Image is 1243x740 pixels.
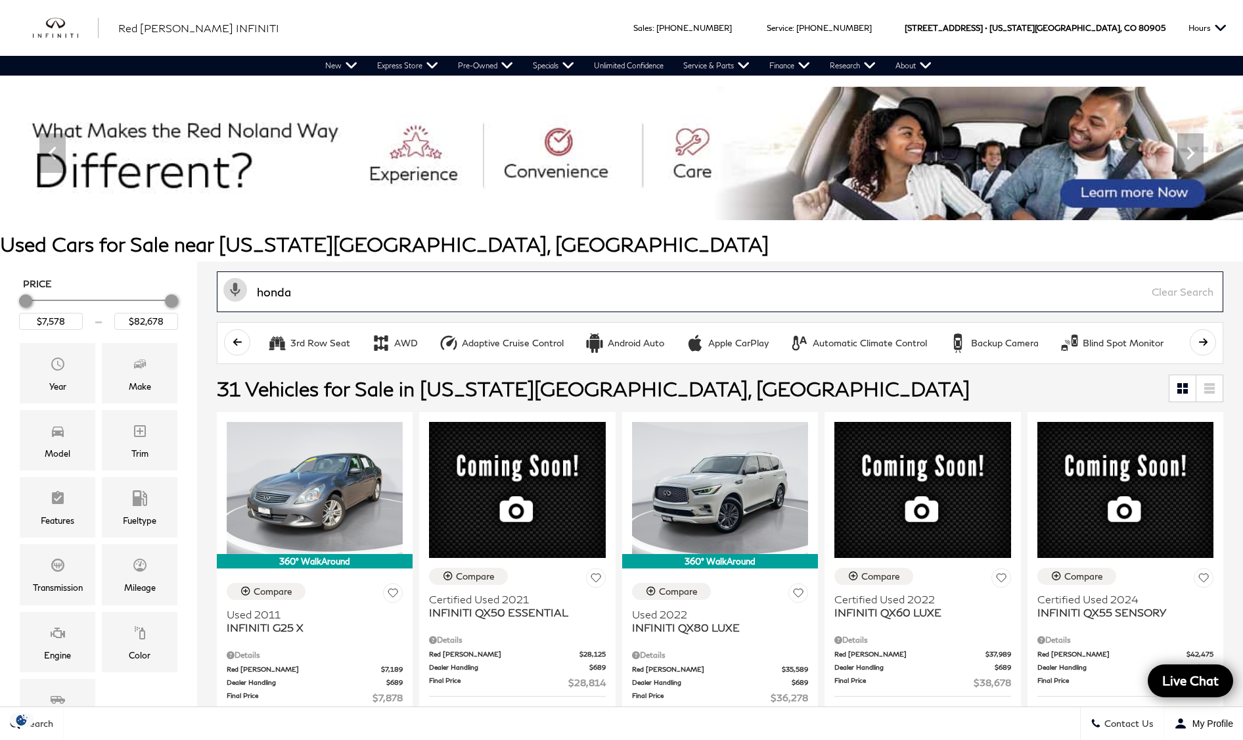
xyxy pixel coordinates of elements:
[131,446,148,461] div: Trim
[708,337,769,349] div: Apple CarPlay
[227,583,305,600] button: Compare Vehicle
[118,20,279,36] a: Red [PERSON_NAME] INFINITI
[429,676,568,689] span: Final Price
[1083,337,1164,349] div: Blind Spot Monitor
[20,718,53,729] span: Search
[386,678,403,687] span: $689
[834,568,913,585] button: Compare Vehicle
[227,678,403,687] a: Dealer Handling $689
[227,691,403,705] a: Final Price $7,878
[290,337,350,349] div: 3rd Row Seat
[39,133,66,173] div: Previous
[49,379,66,394] div: Year
[759,56,820,76] a: Finance
[1037,593,1213,619] a: Certified Used 2024INFINITI QX55 SENSORY
[124,580,156,595] div: Mileage
[223,278,247,302] svg: Click to toggle on voice search
[50,689,66,715] span: Bodystyle
[1037,634,1213,646] div: Pricing Details - INFINITI QX55 SENSORY
[834,649,985,659] span: Red [PERSON_NAME]
[589,662,606,672] span: $689
[971,337,1039,349] div: Backup Camera
[834,422,1010,558] img: 2022 INFINITI QX60 LUXE
[995,662,1011,672] span: $689
[1037,649,1186,659] span: Red [PERSON_NAME]
[1190,329,1216,356] button: scroll right
[632,678,808,687] a: Dealer Handling $689
[632,422,808,554] img: 2022 INFINITI QX80 LUXE
[383,583,403,607] button: Save Vehicle
[861,570,900,582] div: Compare
[217,377,970,400] span: 31 Vehicles for Sale in [US_STATE][GEOGRAPHIC_DATA], [GEOGRAPHIC_DATA]
[771,691,808,705] span: $36,278
[224,329,250,356] button: scroll left
[19,313,83,330] input: Minimum
[834,606,1001,619] span: INFINITI QX60 LUXE
[1037,676,1176,689] span: Final Price
[20,612,95,672] div: EngineEngine
[373,691,403,705] span: $7,878
[132,487,148,513] span: Fueltype
[834,649,1010,659] a: Red [PERSON_NAME] $37,989
[20,679,95,739] div: BodystyleBodystyle
[33,580,83,595] div: Transmission
[23,278,174,290] h5: Price
[429,649,605,659] a: Red [PERSON_NAME] $28,125
[102,410,177,471] div: TrimTrim
[381,664,403,674] span: $7,189
[606,196,619,209] span: Go to slide 2
[50,622,66,648] span: Engine
[632,678,792,687] span: Dealer Handling
[585,333,604,353] div: Android Auto
[129,648,150,662] div: Color
[227,422,403,554] img: 2011 INFINITI G25 X
[227,608,393,621] span: Used 2011
[1037,676,1213,689] a: Final Price $43,164
[315,56,941,76] nav: Main Navigation
[1186,649,1213,659] span: $42,475
[1037,703,1213,720] li: Mileage: 12,297
[834,662,1010,672] a: Dealer Handling $689
[429,568,508,585] button: Compare Vehicle
[834,593,1010,619] a: Certified Used 2022INFINITI QX60 LUXE
[659,586,698,597] div: Compare
[132,420,148,446] span: Trim
[568,676,606,689] span: $28,814
[7,713,37,727] section: Click to Open Cookie Consent Modal
[227,621,393,634] span: INFINITI G25 X
[19,290,178,330] div: Price
[429,649,579,659] span: Red [PERSON_NAME]
[834,676,973,689] span: Final Price
[788,583,808,607] button: Save Vehicle
[1037,568,1116,585] button: Compare Vehicle
[50,554,66,580] span: Transmission
[20,544,95,605] div: TransmissionTransmission
[394,337,418,349] div: AWD
[367,56,448,76] a: Express Store
[364,329,425,357] button: AWDAWD
[673,56,759,76] a: Service & Parts
[462,337,564,349] div: Adaptive Cruise Control
[429,676,605,689] a: Final Price $28,814
[439,333,459,353] div: Adaptive Cruise Control
[1037,593,1204,606] span: Certified Used 2024
[1037,606,1204,619] span: INFINITI QX55 SENSORY
[1194,568,1213,592] button: Save Vehicle
[432,329,571,357] button: Adaptive Cruise ControlAdaptive Cruise Control
[1197,662,1213,672] span: $689
[227,664,403,674] a: Red [PERSON_NAME] $7,189
[102,544,177,605] div: MileageMileage
[577,329,671,357] button: Android AutoAndroid Auto
[608,337,664,349] div: Android Auto
[523,56,584,76] a: Specials
[1148,664,1233,697] a: Live Chat
[632,608,808,634] a: Used 2022INFINITI QX80 LUXE
[820,56,886,76] a: Research
[790,333,809,353] div: Automatic Climate Control
[678,329,776,357] button: Apple CarPlayApple CarPlay
[632,664,808,674] a: Red [PERSON_NAME] $35,589
[102,343,177,404] div: MakeMake
[1187,718,1233,729] span: My Profile
[227,678,386,687] span: Dealer Handling
[20,343,95,404] div: YearYear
